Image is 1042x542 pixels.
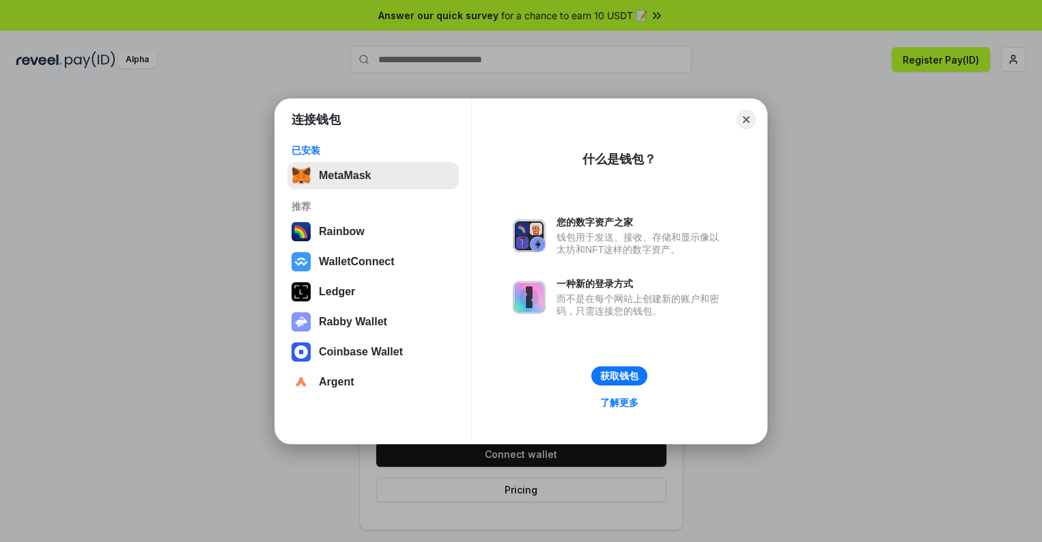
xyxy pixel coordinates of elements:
div: 您的数字资产之家 [557,216,726,228]
button: Rabby Wallet [287,308,459,336]
img: svg+xml,%3Csvg%20xmlns%3D%22http%3A%2F%2Fwww.w3.org%2F2000%2Fsvg%22%20width%3D%2228%22%20height%3... [292,282,311,301]
button: Coinbase Wallet [287,338,459,366]
img: svg+xml,%3Csvg%20xmlns%3D%22http%3A%2F%2Fwww.w3.org%2F2000%2Fsvg%22%20fill%3D%22none%22%20viewBox... [513,219,546,252]
div: Ledger [319,286,355,298]
img: svg+xml,%3Csvg%20xmlns%3D%22http%3A%2F%2Fwww.w3.org%2F2000%2Fsvg%22%20fill%3D%22none%22%20viewBox... [513,281,546,314]
h1: 连接钱包 [292,111,341,128]
img: svg+xml,%3Csvg%20width%3D%22120%22%20height%3D%22120%22%20viewBox%3D%220%200%20120%20120%22%20fil... [292,222,311,241]
div: 推荐 [292,200,455,213]
button: WalletConnect [287,248,459,275]
button: Close [737,110,756,129]
div: 一种新的登录方式 [557,277,726,290]
div: Rainbow [319,226,365,238]
img: svg+xml,%3Csvg%20width%3D%2228%22%20height%3D%2228%22%20viewBox%3D%220%200%2028%2028%22%20fill%3D... [292,372,311,392]
button: Ledger [287,278,459,306]
div: 钱包用于发送、接收、存储和显示像以太坊和NFT这样的数字资产。 [557,231,726,256]
button: Argent [287,368,459,396]
img: svg+xml,%3Csvg%20xmlns%3D%22http%3A%2F%2Fwww.w3.org%2F2000%2Fsvg%22%20fill%3D%22none%22%20viewBox... [292,312,311,331]
button: MetaMask [287,162,459,189]
button: Rainbow [287,218,459,245]
img: svg+xml,%3Csvg%20fill%3D%22none%22%20height%3D%2233%22%20viewBox%3D%220%200%2035%2033%22%20width%... [292,166,311,185]
button: 获取钱包 [591,366,647,385]
div: 已安装 [292,144,455,157]
div: 什么是钱包？ [582,151,656,167]
div: 了解更多 [600,396,638,409]
img: svg+xml,%3Csvg%20width%3D%2228%22%20height%3D%2228%22%20viewBox%3D%220%200%2028%2028%22%20fill%3D... [292,252,311,271]
div: Argent [319,376,354,388]
div: WalletConnect [319,256,395,268]
div: Coinbase Wallet [319,346,403,358]
div: 而不是在每个网站上创建新的账户和密码，只需连接您的钱包。 [557,293,726,317]
a: 了解更多 [592,394,647,411]
div: Rabby Wallet [319,316,387,328]
div: 获取钱包 [600,370,638,382]
img: svg+xml,%3Csvg%20width%3D%2228%22%20height%3D%2228%22%20viewBox%3D%220%200%2028%2028%22%20fill%3D... [292,342,311,362]
div: MetaMask [319,170,371,182]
